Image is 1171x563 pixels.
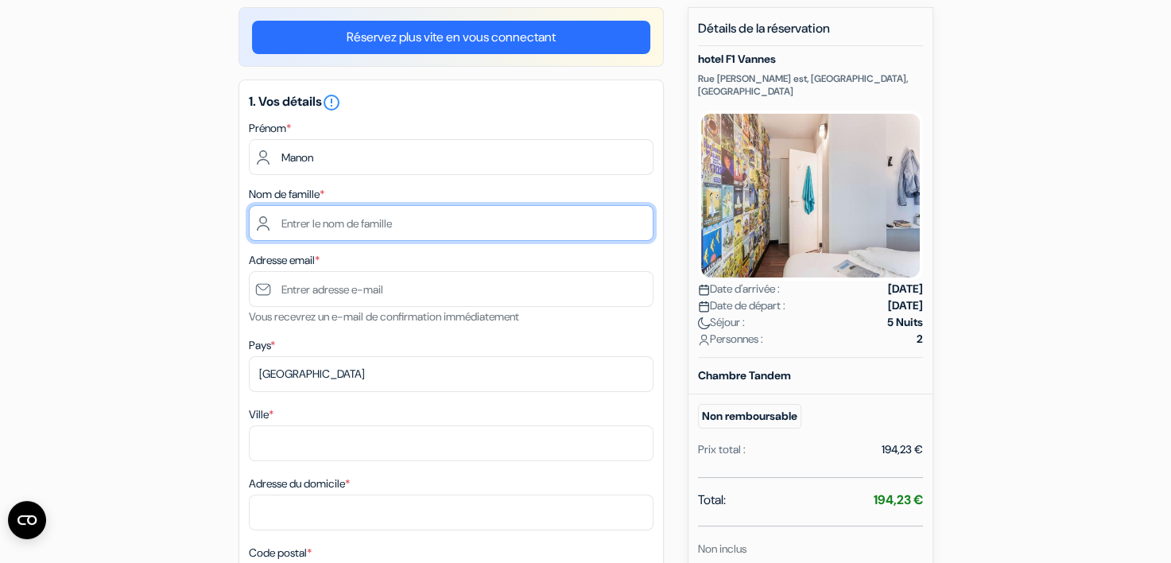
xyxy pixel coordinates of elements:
h5: hotel F1 Vannes [698,52,923,66]
label: Adresse email [249,252,320,269]
img: calendar.svg [698,284,710,296]
h5: Détails de la réservation [698,21,923,46]
a: Réservez plus vite en vous connectant [252,21,650,54]
input: Entrer adresse e-mail [249,271,653,307]
div: Prix total : [698,441,746,458]
label: Adresse du domicile [249,476,350,492]
i: error_outline [322,93,341,112]
span: Total: [698,491,726,510]
span: Personnes : [698,331,763,348]
span: Séjour : [698,314,745,331]
img: calendar.svg [698,301,710,313]
img: user_icon.svg [698,334,710,346]
div: 194,23 € [882,441,923,458]
label: Ville [249,406,273,423]
input: Entrez votre prénom [249,139,653,175]
b: Chambre Tandem [698,368,791,382]
label: Pays [249,337,275,354]
button: Open CMP widget [8,501,46,539]
label: Nom de famille [249,186,324,203]
img: moon.svg [698,317,710,329]
label: Code postal [249,545,312,561]
strong: [DATE] [888,281,923,297]
h5: 1. Vos détails [249,93,653,112]
strong: 5 Nuits [887,314,923,331]
small: Non inclus [698,542,746,556]
strong: 2 [917,331,923,348]
span: Date d'arrivée : [698,281,780,297]
span: Date de départ : [698,297,785,314]
small: Non remboursable [698,404,801,429]
a: error_outline [322,93,341,110]
strong: [DATE] [888,297,923,314]
strong: 194,23 € [874,491,923,508]
input: Entrer le nom de famille [249,205,653,241]
label: Prénom [249,120,291,137]
p: Rue [PERSON_NAME] est, [GEOGRAPHIC_DATA], [GEOGRAPHIC_DATA] [698,72,923,98]
small: Vous recevrez un e-mail de confirmation immédiatement [249,309,519,324]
